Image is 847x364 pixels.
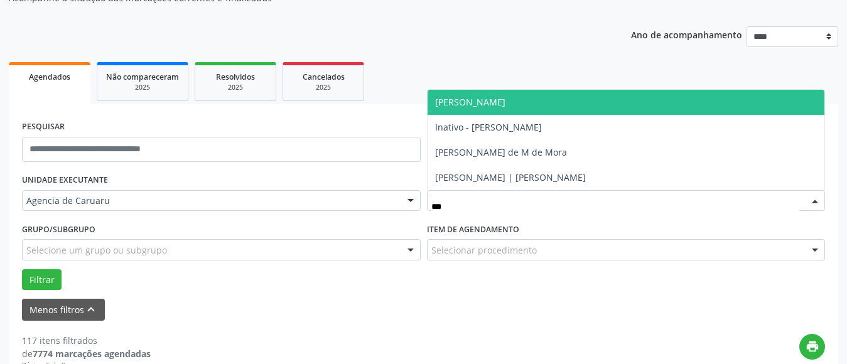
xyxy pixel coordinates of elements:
div: 117 itens filtrados [22,334,151,347]
button: Menos filtroskeyboard_arrow_up [22,299,105,321]
span: Selecionar procedimento [431,244,537,257]
div: de [22,347,151,360]
button: print [799,334,825,360]
span: Agendados [29,72,70,82]
button: Filtrar [22,269,62,291]
label: PESQUISAR [22,117,65,137]
span: Selecione um grupo ou subgrupo [26,244,167,257]
i: print [806,340,819,353]
span: Cancelados [303,72,345,82]
span: [PERSON_NAME] | [PERSON_NAME] [435,171,586,183]
strong: 7774 marcações agendadas [33,348,151,360]
p: Ano de acompanhamento [631,26,742,42]
div: 2025 [106,83,179,92]
span: Não compareceram [106,72,179,82]
span: [PERSON_NAME] [435,96,505,108]
span: Resolvidos [216,72,255,82]
label: Grupo/Subgrupo [22,220,95,239]
span: Agencia de Caruaru [26,195,395,207]
label: Item de agendamento [427,220,519,239]
div: 2025 [204,83,267,92]
span: Inativo - [PERSON_NAME] [435,121,542,133]
label: UNIDADE EXECUTANTE [22,171,108,190]
i: keyboard_arrow_up [84,302,98,316]
div: 2025 [292,83,355,92]
span: [PERSON_NAME] de M de Mora [435,146,567,158]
